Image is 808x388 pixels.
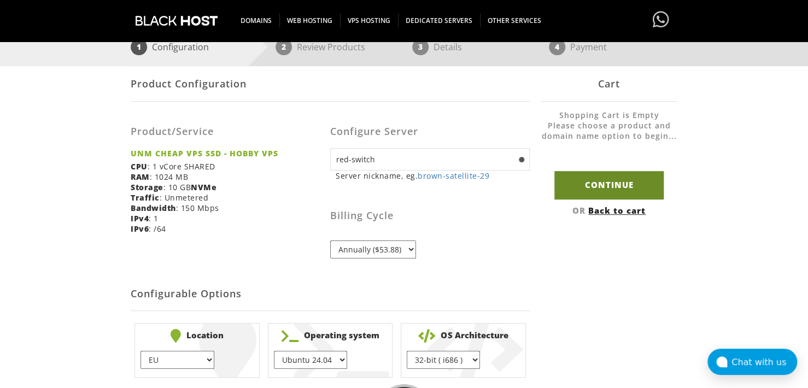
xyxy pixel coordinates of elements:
[191,182,216,192] b: NVMe
[480,14,549,27] span: OTHER SERVICES
[131,172,150,182] b: RAM
[336,171,530,181] small: Server nickname, eg.
[274,351,347,369] select: } } } } } } } } } } } } } } } }
[131,126,322,137] h3: Product/Service
[541,110,677,152] li: Shopping Cart is Empty Please choose a product and domain name option to begin...
[330,210,530,221] h3: Billing Cycle
[297,39,365,55] p: Review Products
[131,192,160,203] b: Traffic
[330,126,530,137] h3: Configure Server
[131,66,530,102] div: Product Configuration
[588,205,646,216] a: Back to cart
[131,278,530,311] h2: Configurable Options
[131,213,149,224] b: IPv4
[140,329,254,343] b: Location
[554,171,664,199] input: Continue
[707,349,797,375] button: Chat with us
[131,224,149,234] b: IPv6
[412,39,429,55] span: 3
[407,351,480,369] select: } }
[140,351,214,369] select: } } } } } }
[731,357,797,367] div: Chat with us
[570,39,607,55] p: Payment
[418,171,489,181] a: brown-satellite-29
[131,110,330,242] div: : 1 vCore SHARED : 1024 MB : 10 GB : Unmetered : 150 Mbps : 1 : /64
[279,14,341,27] span: WEB HOSTING
[131,148,322,158] strong: UNM CHEAP VPS SSD - HOBBY VPS
[434,39,462,55] p: Details
[398,14,481,27] span: DEDICATED SERVERS
[549,39,565,55] span: 4
[131,161,148,172] b: CPU
[131,182,163,192] b: Storage
[541,66,677,102] div: Cart
[407,329,520,343] b: OS Architecture
[276,39,292,55] span: 2
[274,329,387,343] b: Operating system
[330,148,530,171] input: Hostname
[131,39,147,55] span: 1
[541,205,677,216] div: OR
[152,39,209,55] p: Configuration
[233,14,280,27] span: DOMAINS
[340,14,399,27] span: VPS HOSTING
[131,203,176,213] b: Bandwidth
